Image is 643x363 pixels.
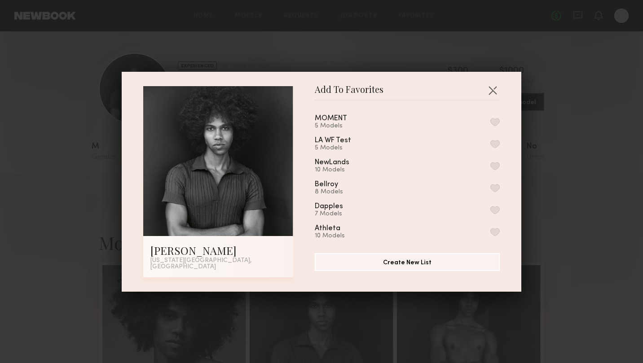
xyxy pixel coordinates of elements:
[315,203,343,210] div: Dapples
[315,122,369,130] div: 5 Models
[315,210,365,218] div: 7 Models
[315,86,383,100] span: Add To Favorites
[315,115,347,122] div: MOMENT
[150,243,286,258] div: [PERSON_NAME]
[315,188,360,196] div: 8 Models
[315,181,338,188] div: Bellroy
[315,137,351,144] div: LA WF Test
[485,83,500,97] button: Close
[315,225,340,232] div: Athleta
[150,258,286,270] div: [US_STATE][GEOGRAPHIC_DATA], [GEOGRAPHIC_DATA]
[315,253,500,271] button: Create New List
[315,232,362,240] div: 10 Models
[315,144,373,152] div: 5 Models
[315,159,349,166] div: NewLands
[315,166,371,174] div: 10 Models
